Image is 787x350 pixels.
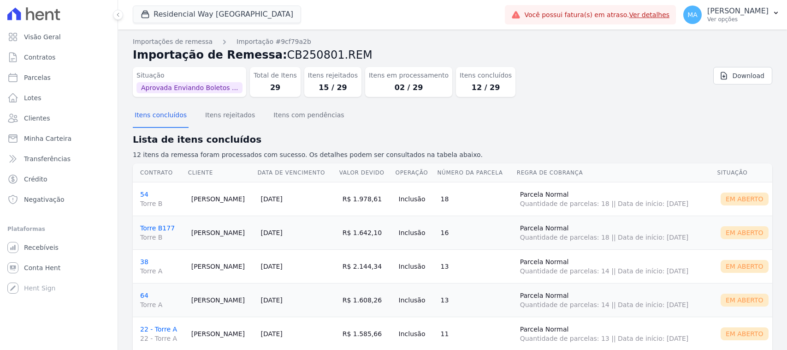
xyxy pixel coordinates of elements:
[133,37,772,47] nav: Breadcrumb
[721,294,769,307] div: Em Aberto
[339,163,395,182] th: Valor devido
[516,163,717,182] th: Regra de Cobrança
[140,266,184,276] span: Torre A
[4,28,114,46] a: Visão Geral
[369,82,449,93] dd: 02 / 29
[203,104,257,128] button: Itens rejeitados
[437,216,516,249] td: 16
[24,114,50,123] span: Clientes
[24,154,71,163] span: Transferências
[520,334,713,343] span: Quantidade de parcelas: 13 || Data de início: [DATE]
[395,249,437,283] td: Inclusão
[24,53,55,62] span: Contratos
[257,283,338,317] td: [DATE]
[133,163,188,182] th: Contrato
[254,71,297,80] dt: Total de Itens
[520,300,713,309] span: Quantidade de parcelas: 14 || Data de início: [DATE]
[395,216,437,249] td: Inclusão
[140,224,184,242] a: Torre B177Torre B
[4,170,114,188] a: Crédito
[188,249,257,283] td: [PERSON_NAME]
[687,12,698,18] span: MA
[4,48,114,66] a: Contratos
[133,6,301,23] button: Residencial Way [GEOGRAPHIC_DATA]
[24,73,51,82] span: Parcelas
[629,11,670,18] a: Ver detalhes
[707,16,769,23] p: Ver opções
[140,326,184,343] a: 22 - Torre A22 - Torre A
[136,71,243,80] dt: Situação
[133,150,772,160] p: 12 itens da remessa foram processados com sucesso. Os detalhes podem ser consultados na tabela ab...
[516,249,717,283] td: Parcela Normal
[369,71,449,80] dt: Itens em processamento
[7,223,110,235] div: Plataformas
[460,71,512,80] dt: Itens concluídos
[272,104,346,128] button: Itens com pendências
[24,32,61,42] span: Visão Geral
[4,109,114,127] a: Clientes
[717,163,773,182] th: Situação
[676,2,787,28] button: MA [PERSON_NAME] Ver opções
[4,129,114,148] a: Minha Carteira
[4,89,114,107] a: Lotes
[4,259,114,277] a: Conta Hent
[140,233,184,242] span: Torre B
[339,216,395,249] td: R$ 1.642,10
[395,163,437,182] th: Operação
[520,266,713,276] span: Quantidade de parcelas: 14 || Data de início: [DATE]
[4,150,114,168] a: Transferências
[24,195,65,204] span: Negativação
[308,82,358,93] dd: 15 / 29
[460,82,512,93] dd: 12 / 29
[721,193,769,205] div: Em Aberto
[24,175,47,184] span: Crédito
[707,6,769,16] p: [PERSON_NAME]
[395,283,437,317] td: Inclusão
[516,283,717,317] td: Parcela Normal
[257,182,338,216] td: [DATE]
[437,249,516,283] td: 13
[24,93,41,103] span: Lotes
[257,216,338,249] td: [DATE]
[721,327,769,340] div: Em Aberto
[395,182,437,216] td: Inclusão
[24,263,60,272] span: Conta Hent
[133,47,772,63] h2: Importação de Remessa:
[520,233,713,242] span: Quantidade de parcelas: 18 || Data de início: [DATE]
[237,37,311,47] a: Importação #9cf79a2b
[133,133,772,146] h2: Lista de itens concluídos
[4,238,114,257] a: Recebíveis
[254,82,297,93] dd: 29
[257,163,338,182] th: Data de Vencimento
[140,258,184,276] a: 38Torre A
[524,10,669,20] span: Você possui fatura(s) em atraso.
[437,283,516,317] td: 13
[339,182,395,216] td: R$ 1.978,61
[437,163,516,182] th: Número da Parcela
[339,249,395,283] td: R$ 2.144,34
[140,300,184,309] span: Torre A
[136,82,243,93] span: Aprovada Enviando Boletos ...
[133,37,213,47] a: Importações de remessa
[437,182,516,216] td: 18
[257,249,338,283] td: [DATE]
[516,182,717,216] td: Parcela Normal
[4,190,114,209] a: Negativação
[140,334,184,343] span: 22 - Torre A
[4,68,114,87] a: Parcelas
[520,199,713,208] span: Quantidade de parcelas: 18 || Data de início: [DATE]
[188,216,257,249] td: [PERSON_NAME]
[713,67,772,84] a: Download
[188,283,257,317] td: [PERSON_NAME]
[140,199,184,208] span: Torre B
[188,163,257,182] th: Cliente
[133,104,189,128] button: Itens concluídos
[24,243,59,252] span: Recebíveis
[188,182,257,216] td: [PERSON_NAME]
[308,71,358,80] dt: Itens rejeitados
[140,191,184,208] a: 54Torre B
[339,283,395,317] td: R$ 1.608,26
[721,226,769,239] div: Em Aberto
[516,216,717,249] td: Parcela Normal
[24,134,71,143] span: Minha Carteira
